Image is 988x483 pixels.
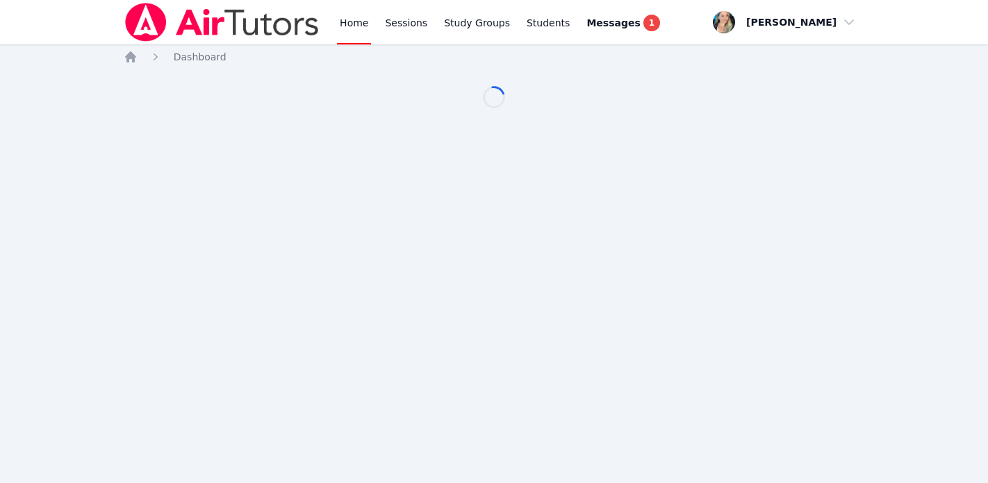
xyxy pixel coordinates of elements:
[174,50,227,64] a: Dashboard
[124,3,320,42] img: Air Tutors
[643,15,660,31] span: 1
[174,51,227,62] span: Dashboard
[124,50,865,64] nav: Breadcrumb
[586,16,640,30] span: Messages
